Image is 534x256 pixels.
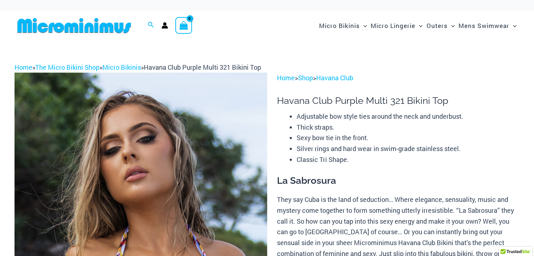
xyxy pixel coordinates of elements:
span: Menu Toggle [509,16,517,35]
a: Havana Club [316,73,353,82]
a: OutersMenu ToggleMenu Toggle [425,15,457,37]
a: Account icon link [162,22,168,29]
span: Micro Bikinis [319,16,360,35]
a: The Micro Bikini Shop [35,63,99,72]
a: View Shopping Cart, empty [175,17,192,34]
a: Search icon link [148,21,154,30]
h1: Havana Club Purple Multi 321 Bikini Top [277,95,519,106]
a: Home [277,73,295,82]
li: Adjustable bow style ties around the neck and underbust. [297,111,519,122]
p: > > [277,73,519,84]
span: Menu Toggle [360,16,367,35]
a: Shop [298,73,313,82]
img: MM SHOP LOGO FLAT [15,17,134,34]
h3: La Sabrosura [277,175,519,187]
a: Micro LingerieMenu ToggleMenu Toggle [369,15,424,37]
a: Mens SwimwearMenu ToggleMenu Toggle [457,15,518,37]
li: Silver rings and hard wear in swim-grade stainless steel. [297,143,519,154]
span: Outers [427,16,448,35]
a: Micro Bikinis [102,63,141,72]
li: Sexy bow tie in the front. [297,133,519,143]
li: Thick straps. [297,122,519,133]
span: » » » [15,63,261,72]
span: Menu Toggle [415,16,423,35]
span: Havana Club Purple Multi 321 Bikini Top [144,63,261,72]
nav: Site Navigation [316,13,519,38]
span: Micro Lingerie [371,16,415,35]
a: Micro BikinisMenu ToggleMenu Toggle [317,15,369,37]
a: Home [15,63,32,72]
span: Menu Toggle [448,16,455,35]
span: Mens Swimwear [458,16,509,35]
li: Classic Tri Shape. [297,154,519,165]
